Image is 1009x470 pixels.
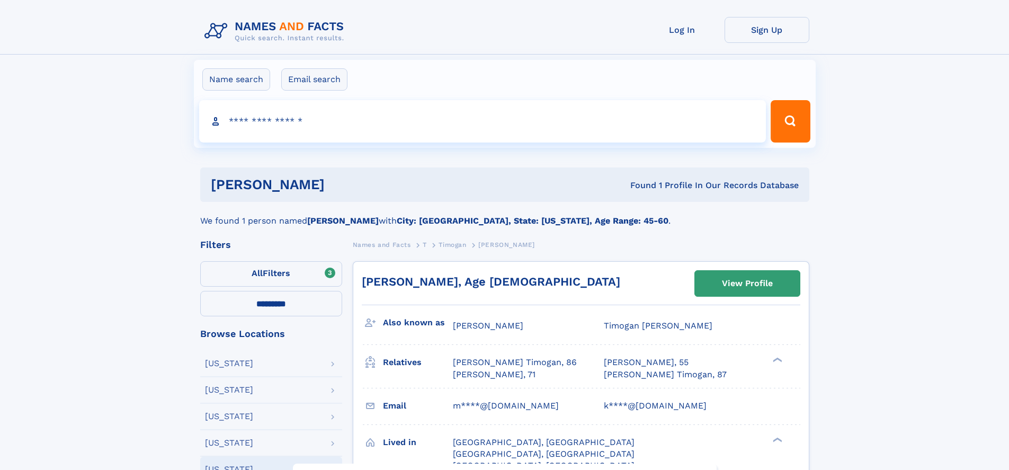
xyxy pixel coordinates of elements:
[383,353,453,371] h3: Relatives
[423,238,427,251] a: T
[205,439,253,447] div: [US_STATE]
[695,271,800,296] a: View Profile
[252,268,263,278] span: All
[477,180,799,191] div: Found 1 Profile In Our Records Database
[770,357,783,363] div: ❯
[383,397,453,415] h3: Email
[205,412,253,421] div: [US_STATE]
[770,436,783,443] div: ❯
[453,321,523,331] span: [PERSON_NAME]
[200,202,809,227] div: We found 1 person named with .
[211,178,478,191] h1: [PERSON_NAME]
[200,329,342,339] div: Browse Locations
[722,271,773,296] div: View Profile
[604,369,727,380] a: [PERSON_NAME] Timogan, 87
[453,369,535,380] a: [PERSON_NAME], 71
[439,241,466,249] span: Timogan
[200,240,342,250] div: Filters
[200,261,342,287] label: Filters
[353,238,411,251] a: Names and Facts
[362,275,620,288] a: [PERSON_NAME], Age [DEMOGRAPHIC_DATA]
[478,241,535,249] span: [PERSON_NAME]
[202,68,270,91] label: Name search
[439,238,466,251] a: Timogan
[640,17,725,43] a: Log In
[281,68,347,91] label: Email search
[604,321,712,331] span: Timogan [PERSON_NAME]
[383,433,453,451] h3: Lived in
[205,359,253,368] div: [US_STATE]
[423,241,427,249] span: T
[453,437,635,447] span: [GEOGRAPHIC_DATA], [GEOGRAPHIC_DATA]
[205,386,253,394] div: [US_STATE]
[604,357,689,368] a: [PERSON_NAME], 55
[725,17,809,43] a: Sign Up
[307,216,379,226] b: [PERSON_NAME]
[771,100,810,143] button: Search Button
[453,449,635,459] span: [GEOGRAPHIC_DATA], [GEOGRAPHIC_DATA]
[383,314,453,332] h3: Also known as
[397,216,668,226] b: City: [GEOGRAPHIC_DATA], State: [US_STATE], Age Range: 45-60
[199,100,766,143] input: search input
[453,357,577,368] a: [PERSON_NAME] Timogan, 86
[200,17,353,46] img: Logo Names and Facts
